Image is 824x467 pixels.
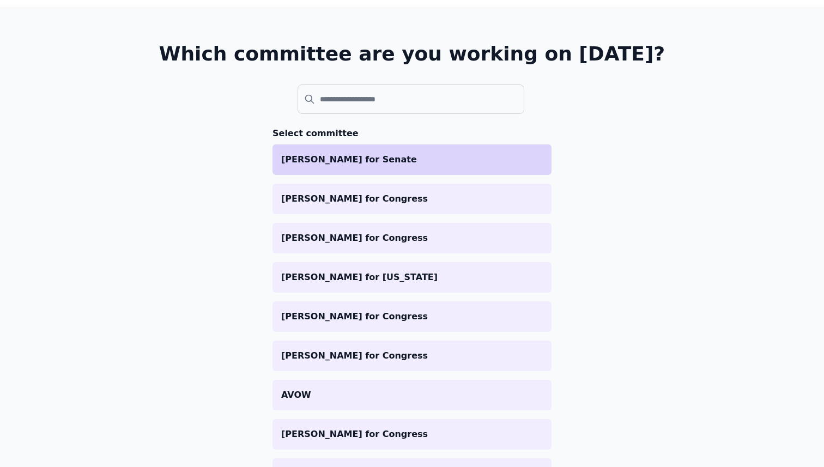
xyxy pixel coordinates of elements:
a: [PERSON_NAME] for Congress [272,341,552,371]
a: [PERSON_NAME] for Congress [272,301,552,332]
h1: Which committee are you working on [DATE]? [159,43,665,65]
a: [PERSON_NAME] for Congress [272,184,552,214]
p: [PERSON_NAME] for Congress [281,349,543,362]
a: [PERSON_NAME] for Senate [272,144,552,175]
p: [PERSON_NAME] for [US_STATE] [281,271,543,284]
p: [PERSON_NAME] for Senate [281,153,543,166]
h3: Select committee [272,127,552,140]
a: [PERSON_NAME] for [US_STATE] [272,262,552,293]
p: [PERSON_NAME] for Congress [281,232,543,245]
a: [PERSON_NAME] for Congress [272,419,552,450]
p: [PERSON_NAME] for Congress [281,192,543,205]
p: [PERSON_NAME] for Congress [281,310,543,323]
p: [PERSON_NAME] for Congress [281,428,543,441]
p: AVOW [281,389,543,402]
a: [PERSON_NAME] for Congress [272,223,552,253]
a: AVOW [272,380,552,410]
